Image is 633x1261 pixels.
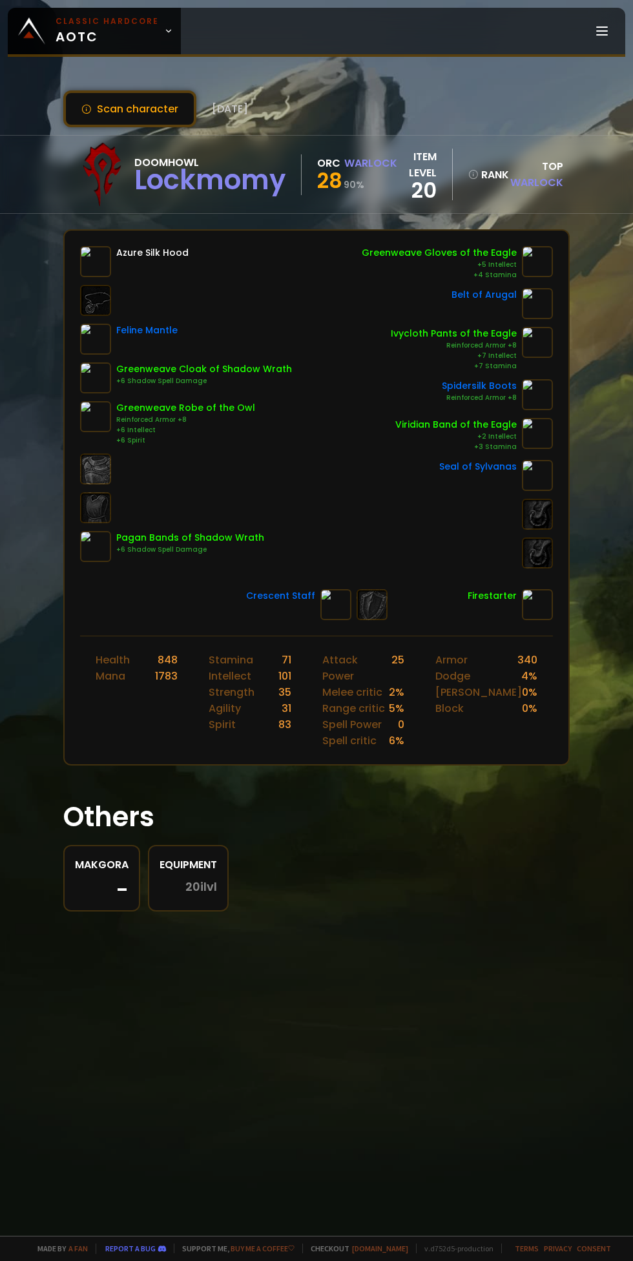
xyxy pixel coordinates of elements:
div: Feline Mantle [116,324,178,337]
div: +4 Stamina [362,270,517,280]
div: 6 % [389,733,404,749]
img: item-9771 [522,246,553,277]
a: Equipment20ilvl [148,845,229,912]
div: Mana [96,668,125,684]
div: 5 % [389,700,404,716]
div: +5 Intellect [362,260,517,270]
div: Doomhowl [134,154,285,171]
img: item-6505 [320,589,351,620]
div: Block [435,700,464,716]
span: v. d752d5 - production [416,1244,493,1253]
div: Strength [209,684,254,700]
div: Greenweave Robe of the Owl [116,401,255,415]
div: - [75,881,129,900]
div: +6 Shadow Spell Damage [116,376,292,386]
span: 20 ilvl [185,881,217,893]
div: Seal of Sylvanas [439,460,517,474]
div: 20 [397,181,437,200]
div: +3 Stamina [395,442,517,452]
div: +6 Shadow Spell Damage [116,545,264,555]
div: Reinforced Armor +8 [391,340,517,351]
div: Ivycloth Pants of the Eagle [391,327,517,340]
img: item-9770 [80,362,111,393]
img: item-14160 [80,531,111,562]
a: Privacy [544,1244,572,1253]
div: Spirit [209,716,236,733]
img: item-11982 [522,418,553,449]
h1: Others [63,797,570,837]
div: Top [506,158,563,191]
div: Spidersilk Boots [442,379,517,393]
span: Support me, [174,1244,295,1253]
div: Range critic [322,700,385,716]
img: item-8184 [522,589,553,620]
button: Scan character [63,90,196,127]
div: +6 Spirit [116,435,255,446]
div: [PERSON_NAME] [435,684,522,700]
div: Greenweave Cloak of Shadow Wrath [116,362,292,376]
div: 0 [398,716,404,733]
div: Lockmomy [134,171,285,190]
img: item-9773 [80,401,111,432]
div: Stamina [209,652,253,668]
div: Agility [209,700,241,716]
div: Melee critic [322,684,382,700]
a: Terms [515,1244,539,1253]
div: 0 % [522,684,537,700]
div: Belt of Arugal [451,288,517,302]
div: Equipment [160,857,217,873]
img: item-6392 [522,288,553,319]
span: Warlock [510,175,563,190]
div: 101 [278,668,291,684]
div: 83 [278,716,291,733]
div: 848 [158,652,178,668]
div: Orc [317,155,340,171]
div: Greenweave Gloves of the Eagle [362,246,517,260]
div: +7 Stamina [391,361,517,371]
a: a fan [68,1244,88,1253]
div: rank [468,167,499,183]
small: Classic Hardcore [56,16,159,27]
div: Spell Power [322,716,382,733]
div: 2 % [389,684,404,700]
span: Made by [30,1244,88,1253]
img: item-4320 [522,379,553,410]
div: Reinforced Armor +8 [442,393,517,403]
div: Crescent Staff [246,589,315,603]
div: +7 Intellect [391,351,517,361]
a: Buy me a coffee [231,1244,295,1253]
a: [DOMAIN_NAME] [352,1244,408,1253]
div: 1783 [155,668,178,684]
div: 0 % [522,700,537,716]
div: Attack Power [322,652,391,684]
small: 90 % [344,178,364,191]
span: AOTC [56,16,159,47]
div: Intellect [209,668,251,684]
div: Reinforced Armor +8 [116,415,255,425]
a: Classic HardcoreAOTC [8,8,181,54]
div: Spell critic [322,733,377,749]
div: 71 [282,652,291,668]
span: [DATE] [212,101,248,117]
div: Warlock [344,155,397,171]
img: item-9797 [522,327,553,358]
span: Checkout [302,1244,408,1253]
div: Health [96,652,130,668]
div: 25 [391,652,404,684]
img: item-7048 [80,246,111,277]
div: Firestarter [468,589,517,603]
div: 340 [517,652,537,668]
div: Dodge [435,668,470,684]
div: 31 [282,700,291,716]
a: Report a bug [105,1244,156,1253]
div: 4 % [521,668,537,684]
div: 35 [278,684,291,700]
div: +6 Intellect [116,425,255,435]
span: 28 [317,166,342,195]
div: Viridian Band of the Eagle [395,418,517,432]
img: item-6414 [522,460,553,491]
div: Pagan Bands of Shadow Wrath [116,531,264,545]
div: item level [397,149,437,181]
div: Armor [435,652,468,668]
div: +2 Intellect [395,432,517,442]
